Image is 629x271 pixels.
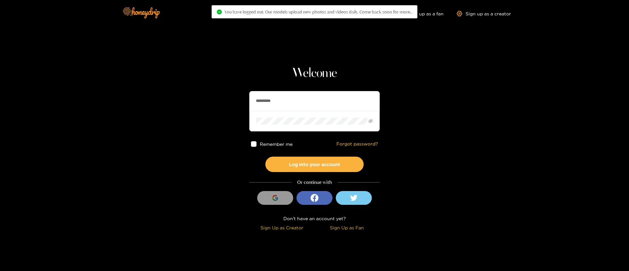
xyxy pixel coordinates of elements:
div: Or continue with [249,179,380,186]
a: Forgot password? [336,141,378,147]
span: check-circle [217,10,222,14]
span: You have logged out. Our models upload new photos and videos daily. Come back soon for more.. [224,9,412,14]
button: Log into your account [265,157,364,172]
a: Sign up as a fan [399,11,444,16]
div: Don't have an account yet? [249,215,380,222]
div: Sign Up as Fan [316,224,378,231]
a: Sign up as a creator [457,11,511,16]
div: Sign Up as Creator [251,224,313,231]
span: Remember me [260,142,293,146]
span: eye-invisible [369,119,373,123]
h1: Welcome [249,66,380,81]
